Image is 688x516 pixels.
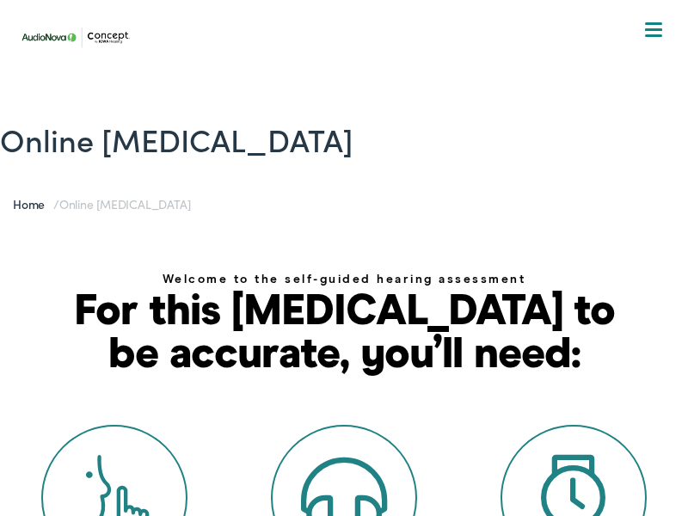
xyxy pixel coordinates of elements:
span: / [13,195,190,212]
p: For this [MEDICAL_DATA] to be accurate, you’ll need: [60,291,628,377]
span: Online [MEDICAL_DATA] [59,195,190,212]
a: What We Offer [27,69,674,122]
h1: Welcome to the self-guided hearing assessment [60,269,628,291]
a: Home [13,195,53,212]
